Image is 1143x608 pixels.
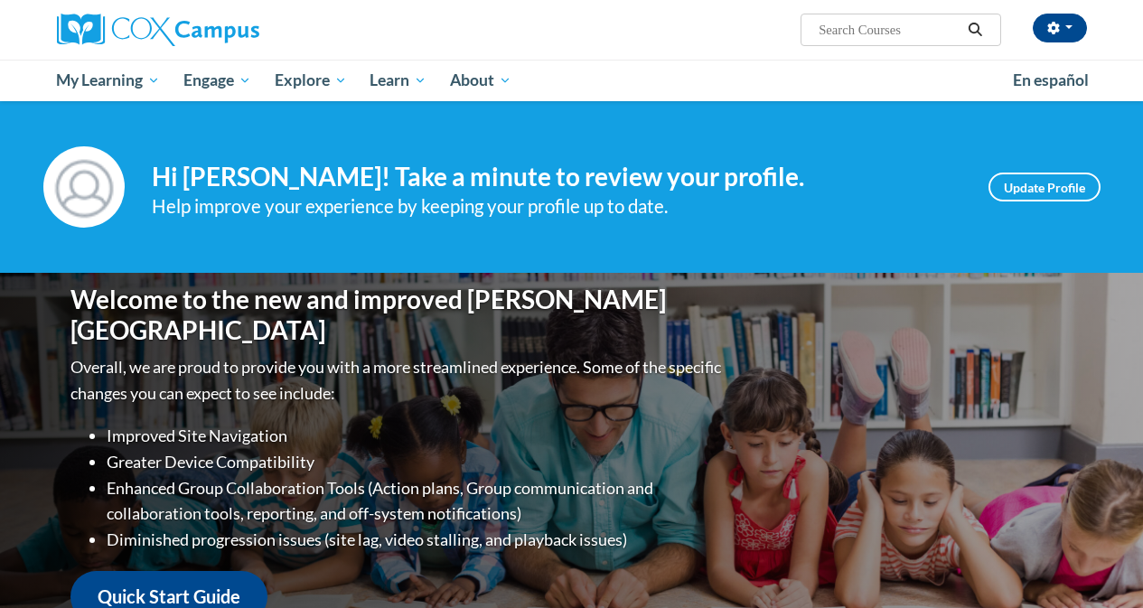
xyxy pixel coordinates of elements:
[43,60,1101,101] div: Main menu
[70,285,726,345] h1: Welcome to the new and improved [PERSON_NAME][GEOGRAPHIC_DATA]
[1033,14,1087,42] button: Account Settings
[56,70,160,91] span: My Learning
[988,173,1101,201] a: Update Profile
[152,162,961,192] h4: Hi [PERSON_NAME]! Take a minute to review your profile.
[172,60,263,101] a: Engage
[450,70,511,91] span: About
[263,60,359,101] a: Explore
[370,70,426,91] span: Learn
[107,527,726,553] li: Diminished progression issues (site lag, video stalling, and playback issues)
[70,354,726,407] p: Overall, we are proud to provide you with a more streamlined experience. Some of the specific cha...
[107,475,726,528] li: Enhanced Group Collaboration Tools (Action plans, Group communication and collaboration tools, re...
[438,60,523,101] a: About
[107,449,726,475] li: Greater Device Compatibility
[961,19,988,41] button: Search
[358,60,438,101] a: Learn
[107,423,726,449] li: Improved Site Navigation
[1013,70,1089,89] span: En español
[275,70,347,91] span: Explore
[1001,61,1101,99] a: En español
[183,70,251,91] span: Engage
[43,146,125,228] img: Profile Image
[57,14,382,46] a: Cox Campus
[152,192,961,221] div: Help improve your experience by keeping your profile up to date.
[57,14,259,46] img: Cox Campus
[45,60,173,101] a: My Learning
[817,19,961,41] input: Search Courses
